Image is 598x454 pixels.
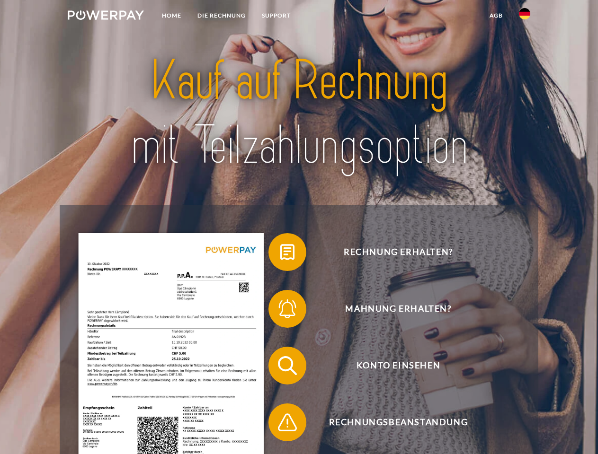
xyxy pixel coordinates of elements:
img: qb_bell.svg [276,297,299,321]
span: Rechnungsbeanstandung [282,403,514,441]
button: Mahnung erhalten? [268,290,515,328]
img: qb_bill.svg [276,240,299,264]
span: Mahnung erhalten? [282,290,514,328]
button: Rechnung erhalten? [268,233,515,271]
img: qb_search.svg [276,354,299,377]
button: Konto einsehen [268,347,515,384]
span: Rechnung erhalten? [282,233,514,271]
img: de [519,8,530,19]
span: Konto einsehen [282,347,514,384]
button: Rechnungsbeanstandung [268,403,515,441]
a: Home [154,7,189,24]
a: DIE RECHNUNG [189,7,254,24]
a: SUPPORT [254,7,299,24]
img: logo-powerpay-white.svg [68,10,144,20]
a: agb [482,7,511,24]
img: title-powerpay_de.svg [90,45,508,181]
img: qb_warning.svg [276,410,299,434]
